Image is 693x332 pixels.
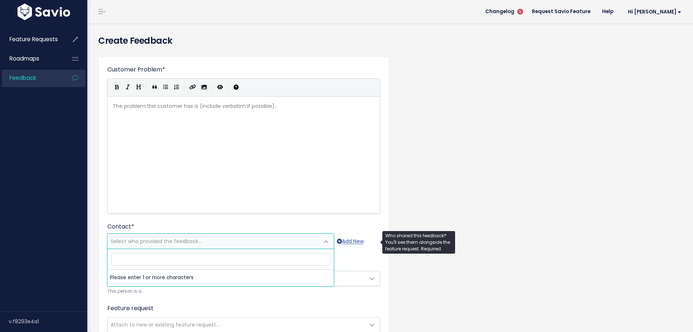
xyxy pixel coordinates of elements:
a: Roadmaps [2,50,60,67]
span: Hi [PERSON_NAME] [628,9,681,15]
label: Contact [107,222,134,231]
button: Create Link [187,82,199,93]
button: Heading [133,82,144,93]
button: Quote [149,82,160,93]
button: Numbered List [171,82,182,93]
i: | [228,83,228,92]
h4: Create Feedback [98,34,682,47]
i: | [212,83,212,92]
span: Feedback [9,74,36,82]
label: Customer Problem [107,65,165,74]
img: logo-white.9d6f32f41409.svg [16,4,72,20]
button: Italic [122,82,133,93]
button: Markdown Guide [231,82,242,93]
label: Feature request [107,304,154,313]
span: Changelog [485,9,514,14]
button: Generic List [160,82,171,93]
a: Add New [337,237,364,246]
li: Please enter 1 or more characters [108,270,334,286]
a: Hi [PERSON_NAME] [619,6,687,17]
span: Roadmaps [9,55,39,62]
i: | [146,83,147,92]
div: v.f8293e4a1 [9,312,87,331]
a: Feedback [2,70,60,86]
button: Toggle Preview [215,82,226,93]
div: Who shared this feedback? You'll see them alongside the feature request. Required. [382,231,455,254]
span: Select who provided the feedback... [111,238,202,245]
a: Feature Requests [2,31,60,48]
button: Import an image [199,82,210,93]
i: | [184,83,185,92]
small: This person is a... [107,288,380,295]
a: Request Savio Feature [526,6,596,17]
button: Bold [111,82,122,93]
span: Feature Requests [9,35,58,43]
a: Help [596,6,619,17]
span: 5 [517,9,523,15]
span: Attach to new or existing feature request... [111,321,219,328]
